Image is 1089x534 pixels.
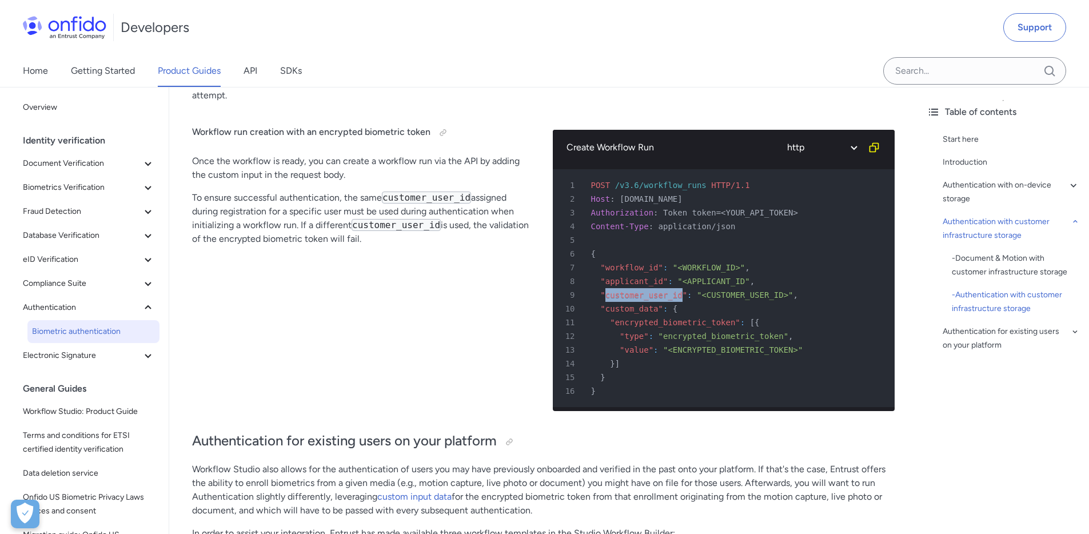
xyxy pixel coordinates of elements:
span: "workflow_id" [600,263,663,272]
span: 12 [557,329,583,343]
span: , [793,290,798,300]
span: eID Verification [23,253,141,266]
a: -Authentication with customer infrastructure storage [952,288,1080,316]
span: [ [750,318,755,327]
span: 5 [557,233,583,247]
a: Authentication with on-device storage [943,178,1080,206]
span: 14 [557,357,583,370]
h2: Authentication for existing users on your platform [192,432,895,451]
button: eID Verification [18,248,159,271]
a: Authentication for existing users on your platform [943,325,1080,352]
span: { [591,249,596,258]
div: General Guides [23,377,164,400]
span: 3 [557,206,583,220]
span: 6 [557,247,583,261]
span: : [740,318,745,327]
a: Support [1003,13,1066,42]
span: "customer_user_id" [600,290,687,300]
code: customer_user_id [382,192,471,204]
a: Getting Started [71,55,135,87]
span: 8 [557,274,583,288]
a: Start here [943,133,1080,146]
p: Workflow Studio also allows for the authentication of users you may have previously onboarded and... [192,463,895,517]
span: Token token=<YOUR_API_TOKEN> [663,208,798,217]
span: Authorization [591,208,654,217]
div: Identity verification [23,129,164,152]
input: Onfido search input field [883,57,1066,85]
a: Biometric authentication [27,320,159,343]
span: , [750,277,755,286]
span: Terms and conditions for ETSI certified identity verification [23,429,155,456]
div: Cookie Preferences [11,500,39,528]
span: : [663,304,668,313]
img: Onfido Logo [23,16,106,39]
span: : [687,290,692,300]
a: Product Guides [158,55,221,87]
span: "type" [620,332,649,341]
span: Workflow Studio: Product Guide [23,405,155,419]
span: : [649,222,653,231]
a: Workflow Studio: Product Guide [18,400,159,423]
span: "<CUSTOMER_USER_ID>" [697,290,793,300]
a: Home [23,55,48,87]
span: Electronic Signature [23,349,141,362]
span: } [600,373,605,382]
select: language selector [779,134,864,161]
span: "encrypted_biometric_token" [659,332,789,341]
span: "<APPLICANT_ID" [677,277,749,286]
p: Once the workflow is ready, you can create a workflow run via the API by adding the custom input ... [192,154,534,182]
button: Electronic Signature [18,344,159,367]
button: Compliance Suite [18,272,159,295]
button: Document Verification [18,152,159,175]
code: customer_user_id [352,219,441,231]
h1: Developers [121,18,189,37]
a: custom input data [377,491,452,502]
span: 11 [557,316,583,329]
button: Database Verification [18,224,159,247]
span: 16 [557,384,583,398]
span: POST [591,181,611,190]
span: 7 [557,261,583,274]
span: 1 [557,178,583,192]
span: 2 [557,192,583,206]
span: 9 [557,288,583,302]
a: Authentication with customer infrastructure storage [943,215,1080,242]
a: API [244,55,257,87]
span: [DOMAIN_NAME] [620,194,683,204]
span: HTTP/1.1 [711,181,749,190]
span: } [591,386,596,396]
span: Content-Type [591,222,649,231]
button: Open Preferences [11,500,39,528]
span: , [788,332,793,341]
a: Onfido US Biometric Privacy Laws notices and consent [18,486,159,523]
div: - Authentication with customer infrastructure storage [952,288,1080,316]
span: "applicant_id" [600,277,668,286]
span: Host [591,194,611,204]
button: Biometrics Verification [18,176,159,199]
div: Table of contents [927,105,1080,119]
span: application/json [659,222,736,231]
span: 13 [557,343,583,357]
a: Data deletion service [18,462,159,485]
a: -Document & Motion with customer infrastructure storage [952,252,1080,279]
div: - Document & Motion with customer infrastructure storage [952,252,1080,279]
span: : [649,332,653,341]
a: Overview [18,96,159,119]
span: 15 [557,370,583,384]
span: Compliance Suite [23,277,141,290]
span: , [745,263,749,272]
span: Overview [23,101,155,114]
button: Copy code snippet button [863,136,885,159]
span: Fraud Detection [23,205,141,218]
span: "<WORKFLOW_ID>" [673,263,745,272]
span: : [663,263,668,272]
span: : [653,208,658,217]
a: Introduction [943,156,1080,169]
button: Authentication [18,296,159,319]
span: /v3.6/workflow_runs [615,181,707,190]
span: { [673,304,677,313]
span: Authentication [23,301,141,314]
span: : [653,345,658,354]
